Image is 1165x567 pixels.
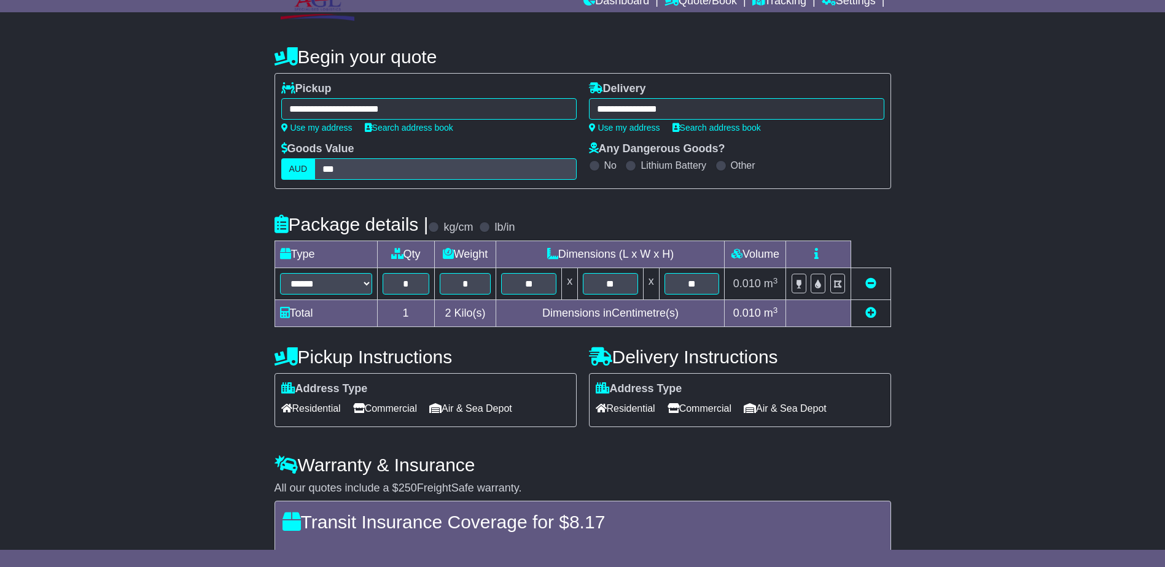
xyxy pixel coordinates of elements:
div: All our quotes include a $ FreightSafe warranty. [275,482,891,495]
label: Lithium Battery [641,160,706,171]
td: Dimensions (L x W x H) [496,241,725,268]
label: Pickup [281,82,332,96]
td: Kilo(s) [434,300,496,327]
span: m [764,307,778,319]
td: Qty [377,241,434,268]
span: Commercial [668,399,731,418]
label: Address Type [281,382,368,396]
span: 2 [445,307,451,319]
label: AUD [281,158,316,180]
span: 250 [399,482,417,494]
h4: Transit Insurance Coverage for $ [282,512,883,532]
h4: Begin your quote [275,47,891,67]
td: Dimensions in Centimetre(s) [496,300,725,327]
td: Total [275,300,377,327]
label: Other [731,160,755,171]
span: m [764,277,778,290]
td: 1 [377,300,434,327]
span: Residential [596,399,655,418]
td: Volume [725,241,786,268]
h4: Delivery Instructions [589,347,891,367]
span: Air & Sea Depot [744,399,827,418]
a: Search address book [672,123,761,133]
label: Goods Value [281,142,354,156]
h4: Pickup Instructions [275,347,577,367]
a: Use my address [281,123,353,133]
td: Type [275,241,377,268]
span: 0.010 [733,307,761,319]
a: Remove this item [865,277,876,290]
label: Delivery [589,82,646,96]
td: Weight [434,241,496,268]
label: kg/cm [443,221,473,234]
label: lb/in [494,221,515,234]
a: Use my address [589,123,660,133]
label: Address Type [596,382,682,396]
h4: Warranty & Insurance [275,455,891,475]
sup: 3 [773,276,778,285]
a: Search address book [365,123,453,133]
h4: Package details | [275,214,429,234]
td: x [562,268,578,300]
span: 0.010 [733,277,761,290]
span: 8.17 [569,512,605,532]
span: Air & Sea Depot [429,399,512,418]
span: Residential [281,399,341,418]
label: No [604,160,617,171]
a: Add new item [865,307,876,319]
label: Any Dangerous Goods? [589,142,725,156]
td: x [643,268,659,300]
sup: 3 [773,306,778,315]
span: Commercial [353,399,417,418]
